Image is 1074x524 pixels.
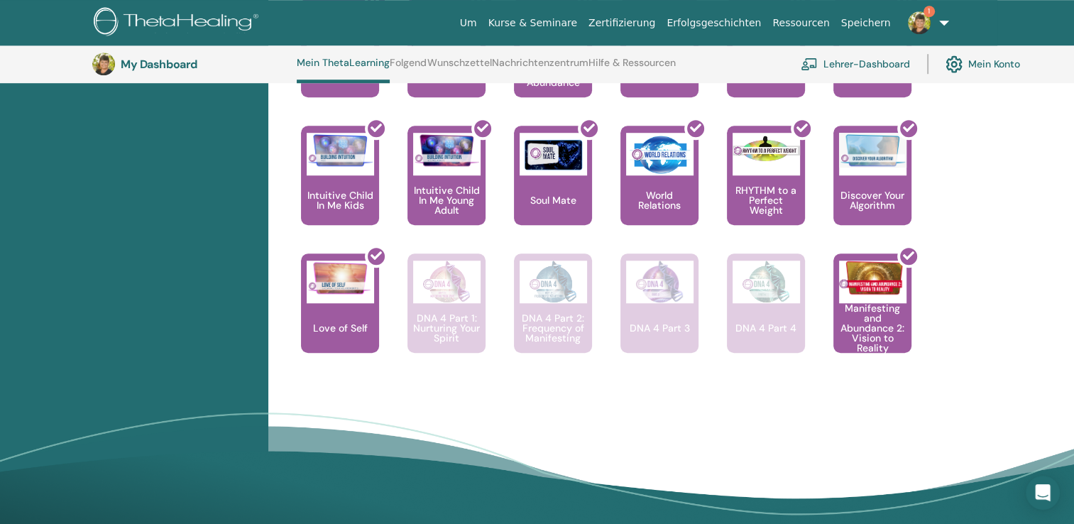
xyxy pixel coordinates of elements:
h3: My Dashboard [121,58,263,71]
a: Soul Mate Soul Mate [514,126,592,253]
a: DNA 4 Part 1: Nurturing Your Spirit DNA 4 Part 1: Nurturing Your Spirit [407,253,486,381]
img: Intuitive Child In Me Kids [307,133,374,168]
p: DNA 4 Part 1: Nurturing Your Spirit [407,313,486,343]
a: Ressourcen [767,10,835,36]
img: default.jpg [92,53,115,75]
img: DNA 4 Part 4 [733,261,800,303]
a: Um [454,10,483,36]
img: Soul Mate [520,133,587,175]
img: World Relations [626,133,694,175]
p: Intuitive Child In Me Kids [301,190,379,210]
a: DNA 4 Part 4 DNA 4 Part 4 [727,253,805,381]
img: Intuitive Child In Me Young Adult [413,133,481,168]
img: Love of Self [307,261,374,295]
a: Mein ThetaLearning [297,57,390,83]
img: logo.png [94,7,263,39]
a: Intuitive Child In Me Young Adult Intuitive Child In Me Young Adult [407,126,486,253]
img: Discover Your Algorithm [839,133,906,168]
a: Zertifizierung [583,10,661,36]
a: World Relations World Relations [620,126,698,253]
img: cog.svg [946,52,963,76]
a: Hilfe & Ressourcen [588,57,676,80]
img: default.jpg [908,11,931,34]
p: DNA 4 Part 4 [730,323,802,333]
div: Open Intercom Messenger [1026,476,1060,510]
a: Wunschzettel [427,57,492,80]
a: Love of Self Love of Self [301,253,379,381]
span: 1 [924,6,935,17]
a: Discover Your Algorithm Discover Your Algorithm [833,126,911,253]
img: DNA 4 Part 1: Nurturing Your Spirit [413,261,481,303]
p: Intuitive Child In Me Young Adult [407,185,486,215]
p: Manifesting and Abundance 2: Vision to Reality [833,303,911,353]
a: Intuitive Child In Me Kids Intuitive Child In Me Kids [301,126,379,253]
a: Erfolgsgeschichten [661,10,767,36]
p: DNA 4 Part 2: Frequency of Manifesting [514,313,592,343]
img: RHYTHM to a Perfect Weight [733,133,800,165]
a: Kurse & Seminare [483,10,583,36]
a: Folgend [390,57,427,80]
a: Speichern [835,10,897,36]
a: DNA 4 Part 2: Frequency of Manifesting DNA 4 Part 2: Frequency of Manifesting [514,253,592,381]
a: Lehrer-Dashboard [801,48,910,80]
a: DNA 4 Part 3 DNA 4 Part 3 [620,253,698,381]
p: Discover Your Algorithm [833,190,911,210]
img: DNA 4 Part 3 [626,261,694,303]
p: Love of Self [307,323,373,333]
a: Nachrichtenzentrum [492,57,588,80]
a: RHYTHM to a Perfect Weight RHYTHM to a Perfect Weight [727,126,805,253]
p: RHYTHM to a Perfect Weight [727,185,805,215]
p: World Relations [620,190,698,210]
p: DNA 4 Part 3 [624,323,696,333]
img: DNA 4 Part 2: Frequency of Manifesting [520,261,587,303]
a: Mein Konto [946,48,1020,80]
img: Manifesting and Abundance 2: Vision to Reality [839,261,906,295]
a: Manifesting and Abundance 2: Vision to Reality Manifesting and Abundance 2: Vision to Reality [833,253,911,381]
img: chalkboard-teacher.svg [801,58,818,70]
